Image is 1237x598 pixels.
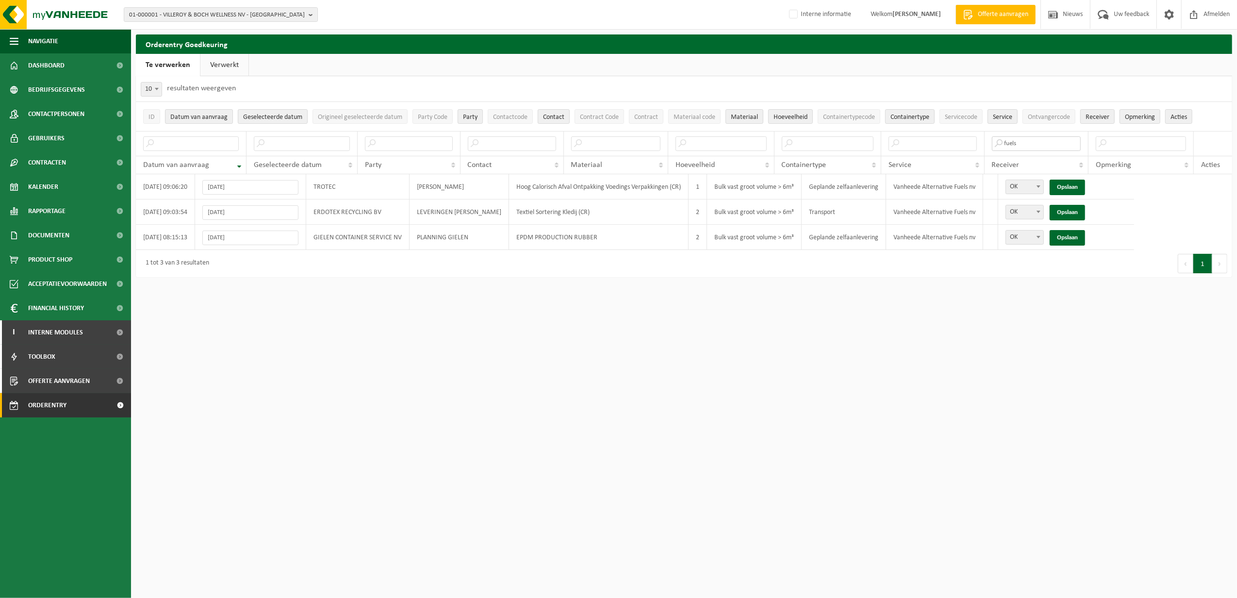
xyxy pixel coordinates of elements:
[463,114,478,121] span: Party
[629,109,663,124] button: ContractContract: Activate to sort
[538,109,570,124] button: ContactContact: Activate to sort
[141,82,162,97] span: 10
[707,199,802,225] td: Bulk vast groot volume > 6m³
[254,161,322,169] span: Geselecteerde datum
[28,53,65,78] span: Dashboard
[1096,161,1131,169] span: Opmerking
[802,174,886,199] td: Geplande zelfaanlevering
[885,109,935,124] button: ContainertypeContainertype: Activate to sort
[580,114,619,121] span: Contract Code
[141,83,162,96] span: 10
[543,114,564,121] span: Contact
[891,114,929,121] span: Containertype
[28,345,55,369] span: Toolbox
[124,7,318,22] button: 01-000001 - VILLEROY & BOCH WELLNESS NV - [GEOGRAPHIC_DATA]
[1086,114,1109,121] span: Receiver
[28,175,58,199] span: Kalender
[143,161,209,169] span: Datum van aanvraag
[28,150,66,175] span: Contracten
[143,109,160,124] button: IDID: Activate to sort
[468,161,492,169] span: Contact
[1050,230,1085,246] a: Opslaan
[28,248,72,272] span: Product Shop
[892,11,941,18] strong: [PERSON_NAME]
[1023,109,1075,124] button: OntvangercodeOntvangercode: Activate to sort
[1050,180,1085,195] a: Opslaan
[1125,114,1155,121] span: Opmerking
[28,29,58,53] span: Navigatie
[689,199,707,225] td: 2
[148,114,155,121] span: ID
[129,8,305,22] span: 01-000001 - VILLEROY & BOCH WELLNESS NV - [GEOGRAPHIC_DATA]
[136,174,195,199] td: [DATE] 09:06:20
[1080,109,1115,124] button: ReceiverReceiver: Activate to sort
[768,109,813,124] button: HoeveelheidHoeveelheid: Activate to sort
[1165,109,1192,124] button: Acties
[306,225,410,250] td: GIELEN CONTAINER SERVICE NV
[731,114,758,121] span: Materiaal
[782,161,826,169] span: Containertype
[28,78,85,102] span: Bedrijfsgegevens
[1178,254,1193,273] button: Previous
[509,174,689,199] td: Hoog Calorisch Afval Ontpakking Voedings Verpakkingen (CR)
[886,199,983,225] td: Vanheede Alternative Fuels nv
[141,255,209,272] div: 1 tot 3 van 3 resultaten
[412,109,453,124] button: Party CodeParty Code: Activate to sort
[136,34,1232,53] h2: Orderentry Goedkeuring
[1006,180,1043,194] span: OK
[1006,231,1043,244] span: OK
[1006,205,1044,219] span: OK
[889,161,911,169] span: Service
[306,199,410,225] td: ERDOTEX RECYCLING BV
[509,199,689,225] td: Textiel Sortering Kledij (CR)
[136,225,195,250] td: [DATE] 08:15:13
[28,126,65,150] span: Gebruikers
[167,84,236,92] label: resultaten weergeven
[170,114,228,121] span: Datum van aanvraag
[28,393,110,417] span: Orderentry Goedkeuring
[136,54,200,76] a: Te verwerken
[1201,161,1220,169] span: Acties
[571,161,603,169] span: Materiaal
[306,174,410,199] td: TROTEC
[28,102,84,126] span: Contactpersonen
[689,174,707,199] td: 1
[165,109,233,124] button: Datum van aanvraagDatum van aanvraag: Activate to remove sorting
[940,109,983,124] button: ServicecodeServicecode: Activate to sort
[802,225,886,250] td: Geplande zelfaanlevering
[823,114,875,121] span: Containertypecode
[945,114,977,121] span: Servicecode
[313,109,408,124] button: Origineel geselecteerde datumOrigineel geselecteerde datum: Activate to sort
[28,320,83,345] span: Interne modules
[136,199,195,225] td: [DATE] 09:03:54
[992,161,1020,169] span: Receiver
[1006,230,1044,245] span: OK
[458,109,483,124] button: PartyParty: Activate to sort
[238,109,308,124] button: Geselecteerde datumGeselecteerde datum: Activate to sort
[28,296,84,320] span: Financial History
[634,114,658,121] span: Contract
[993,114,1012,121] span: Service
[575,109,624,124] button: Contract CodeContract Code: Activate to sort
[410,174,509,199] td: [PERSON_NAME]
[1028,114,1070,121] span: Ontvangercode
[818,109,880,124] button: ContainertypecodeContainertypecode: Activate to sort
[1212,254,1227,273] button: Next
[707,225,802,250] td: Bulk vast groot volume > 6m³
[10,320,18,345] span: I
[886,174,983,199] td: Vanheede Alternative Fuels nv
[243,114,302,121] span: Geselecteerde datum
[689,225,707,250] td: 2
[1193,254,1212,273] button: 1
[774,114,808,121] span: Hoeveelheid
[28,223,69,248] span: Documenten
[410,199,509,225] td: LEVERINGEN [PERSON_NAME]
[28,369,90,393] span: Offerte aanvragen
[488,109,533,124] button: ContactcodeContactcode: Activate to sort
[726,109,763,124] button: MateriaalMateriaal: Activate to sort
[509,225,689,250] td: EPDM PRODUCTION RUBBER
[956,5,1036,24] a: Offerte aanvragen
[886,225,983,250] td: Vanheede Alternative Fuels nv
[802,199,886,225] td: Transport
